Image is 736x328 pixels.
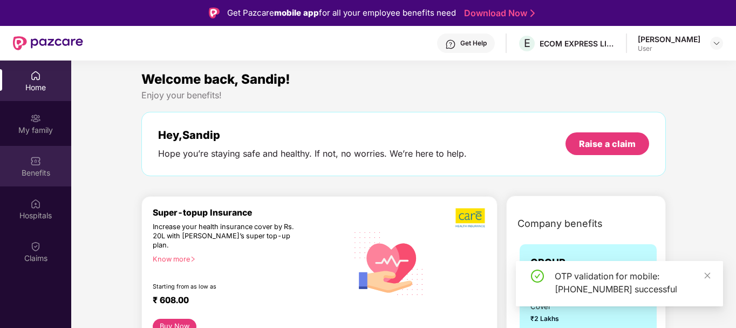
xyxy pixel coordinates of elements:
span: ₹2 Lakhs [530,313,581,324]
div: Enjoy your benefits! [141,90,666,101]
div: ₹ 608.00 [153,295,337,308]
div: Starting from as low as [153,283,302,291]
div: ECOM EXPRESS LIMITED [540,38,615,49]
img: svg+xml;base64,PHN2ZyBpZD0iSG9zcGl0YWxzIiB4bWxucz0iaHR0cDovL3d3dy53My5vcmcvMjAwMC9zdmciIHdpZHRoPS... [30,198,41,209]
img: Logo [209,8,220,18]
div: Know more [153,255,341,263]
span: right [190,256,196,262]
img: Stroke [530,8,535,19]
img: svg+xml;base64,PHN2ZyBpZD0iQmVuZWZpdHMiIHhtbG5zPSJodHRwOi8vd3d3LnczLm9yZy8yMDAwL3N2ZyIgd2lkdGg9Ij... [30,156,41,166]
img: svg+xml;base64,PHN2ZyBpZD0iSGVscC0zMngzMiIgeG1sbnM9Imh0dHA6Ly93d3cudzMub3JnLzIwMDAvc3ZnIiB3aWR0aD... [445,39,456,50]
span: Company benefits [517,216,603,231]
span: GROUP HEALTH INSURANCE25 [530,255,602,301]
div: Super-topup Insurance [153,207,347,218]
div: [PERSON_NAME] [638,34,700,44]
a: Download Now [464,8,531,19]
strong: mobile app [274,8,319,18]
div: Get Help [460,39,487,48]
img: b5dec4f62d2307b9de63beb79f102df3.png [455,207,486,228]
span: check-circle [531,270,544,283]
img: New Pazcare Logo [13,36,83,50]
div: OTP validation for mobile: [PHONE_NUMBER] successful [555,270,710,296]
img: svg+xml;base64,PHN2ZyBpZD0iQ2xhaW0iIHhtbG5zPSJodHRwOi8vd3d3LnczLm9yZy8yMDAwL3N2ZyIgd2lkdGg9IjIwIi... [30,241,41,252]
div: Raise a claim [579,138,636,150]
img: svg+xml;base64,PHN2ZyB3aWR0aD0iMjAiIGhlaWdodD0iMjAiIHZpZXdCb3g9IjAgMCAyMCAyMCIgZmlsbD0ibm9uZSIgeG... [30,113,41,124]
span: E [524,37,530,50]
img: svg+xml;base64,PHN2ZyB4bWxucz0iaHR0cDovL3d3dy53My5vcmcvMjAwMC9zdmciIHhtbG5zOnhsaW5rPSJodHRwOi8vd3... [347,220,431,305]
div: Hope you’re staying safe and healthy. If not, no worries. We’re here to help. [158,148,467,159]
div: Increase your health insurance cover by Rs. 20L with [PERSON_NAME]’s super top-up plan. [153,223,301,250]
span: Welcome back, Sandip! [141,71,290,87]
div: Get Pazcare for all your employee benefits need [227,6,456,19]
img: svg+xml;base64,PHN2ZyBpZD0iRHJvcGRvd24tMzJ4MzIiIHhtbG5zPSJodHRwOi8vd3d3LnczLm9yZy8yMDAwL3N2ZyIgd2... [712,39,721,48]
div: Hey, Sandip [158,129,467,142]
span: close [704,272,711,279]
img: svg+xml;base64,PHN2ZyBpZD0iSG9tZSIgeG1sbnM9Imh0dHA6Ly93d3cudzMub3JnLzIwMDAvc3ZnIiB3aWR0aD0iMjAiIG... [30,70,41,81]
div: User [638,44,700,53]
